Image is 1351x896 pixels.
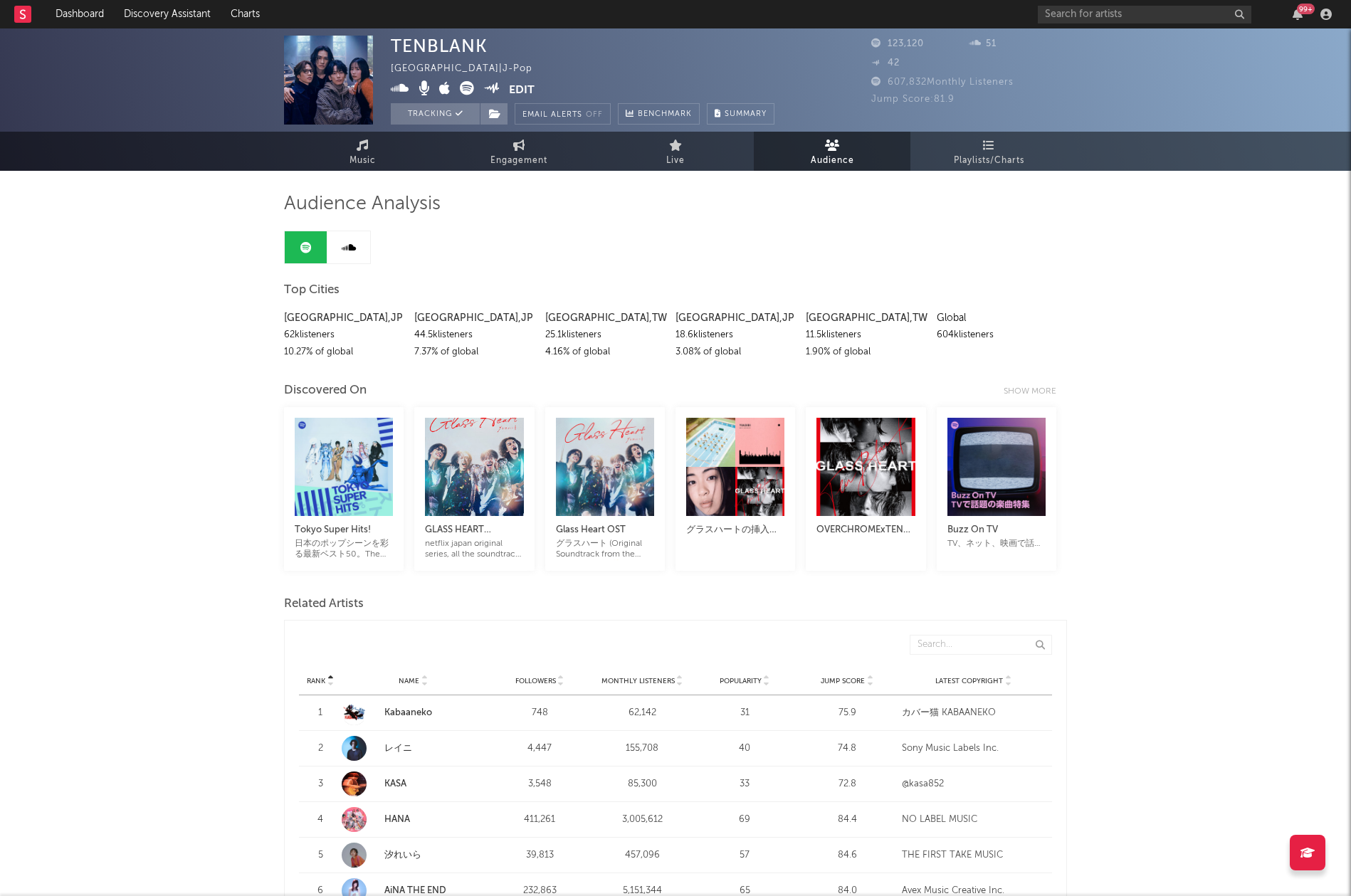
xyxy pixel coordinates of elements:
div: 99 + [1297,4,1315,14]
span: Playlists/Charts [954,152,1024,169]
a: Kabaaneko [384,708,432,717]
div: 39,813 [492,848,587,863]
span: Summary [725,110,767,118]
div: 日本のポップシーンを彩る最新ベスト50。The hottest hits in [GEOGRAPHIC_DATA] right now. Cover: XG [295,539,393,560]
span: Music [349,152,376,169]
em: Off [586,111,603,119]
div: Buzz On TV [947,522,1046,539]
div: カバー猫 KABAANEKO [902,706,1045,720]
a: Tokyo Super Hits!日本のポップシーンを彩る最新ベスト50。The hottest hits in [GEOGRAPHIC_DATA] right now. Cover: XG [295,507,393,560]
div: [GEOGRAPHIC_DATA] , JP [414,310,534,327]
div: 2 [306,742,335,756]
div: 62,142 [594,706,690,720]
div: 155,708 [594,742,690,756]
a: Glass Heart OSTグラスハート (Original Soundtrack from the Netflix Series) ✨️ [TENBLANK Album is out now!] [556,507,654,560]
div: 85,300 [594,777,690,791]
span: Live [666,152,685,169]
span: Name [399,677,419,685]
div: 25.1k listeners [545,327,665,344]
div: 10.27 % of global [284,344,404,361]
div: 4,447 [492,742,587,756]
span: Rank [307,677,325,685]
div: 1 [306,706,335,720]
a: Benchmark [618,103,700,125]
div: [GEOGRAPHIC_DATA] , JP [284,310,404,327]
a: Engagement [441,132,597,171]
span: Audience Analysis [284,196,441,213]
div: Show more [1004,383,1067,400]
div: 7.37 % of global [414,344,534,361]
span: Related Artists [284,596,364,613]
div: 84.6 [799,848,895,863]
input: Search... [910,635,1052,655]
span: Popularity [720,677,762,685]
a: GLASS HEART SOUNDTRACK ( グラスハート)netflix japan original series, all the soundtrack and song played... [425,507,523,560]
span: Audience [811,152,854,169]
div: netflix japan original series, all the soundtrack and song played through the series ( グラスハート) st... [425,539,523,560]
span: Jump Score: 81.9 [871,95,955,104]
span: Monthly Listeners [601,677,675,685]
a: KASA [384,779,406,789]
span: Latest Copyright [935,677,1003,685]
div: GLASS HEART SOUNDTRACK ( グラスハート) [425,522,523,539]
div: [GEOGRAPHIC_DATA] , TW [806,310,925,327]
button: Summary [707,103,774,125]
div: Tokyo Super Hits! [295,522,393,539]
button: Email AlertsOff [515,103,611,125]
div: Sony Music Labels Inc. [902,742,1045,756]
div: [GEOGRAPHIC_DATA] , TW [545,310,665,327]
div: OVERCHROMExTENBLANCK [816,522,915,539]
a: OVERCHROMExTENBLANCK [816,507,915,549]
a: Buzz On TVTV、ネット、映画で話題の楽曲をひとつのプレイリストに。 [947,507,1046,549]
span: 123,120 [871,39,924,48]
button: 99+ [1293,9,1303,20]
div: グラスハートの挿入歌 Glassheart soundtrack [686,522,784,539]
div: [GEOGRAPHIC_DATA] | J-Pop [391,60,549,78]
div: Glass Heart OST [556,522,654,539]
input: Search for artists [1038,6,1251,23]
div: 72.8 [799,777,895,791]
div: 3,005,612 [594,813,690,827]
div: TV、ネット、映画で話題の楽曲をひとつのプレイリストに。 [947,539,1046,549]
div: 69 [697,813,792,827]
span: Followers [515,677,556,685]
div: 31 [697,706,792,720]
a: 汐れいら [342,843,485,868]
div: 748 [492,706,587,720]
span: 51 [969,39,997,48]
a: HANA [384,815,410,824]
button: Tracking [391,103,480,125]
div: THE FIRST TAKE MUSIC [902,848,1045,863]
a: HANA [342,807,485,832]
a: Audience [754,132,910,171]
span: Top Cities [284,282,340,299]
a: レイニ [342,736,485,761]
span: Jump Score [821,677,865,685]
div: 5 [306,848,335,863]
span: 42 [871,58,900,68]
a: グラスハートの挿入歌 Glassheart soundtrack [686,507,784,549]
div: 4.16 % of global [545,344,665,361]
div: 4 [306,813,335,827]
div: 3,548 [492,777,587,791]
div: 40 [697,742,792,756]
div: 1.90 % of global [806,344,925,361]
a: Kabaaneko [342,700,485,725]
div: 411,261 [492,813,587,827]
a: レイニ [384,744,412,753]
a: AiNA THE END [384,886,446,895]
a: KASA [342,771,485,796]
div: グラスハート (Original Soundtrack from the Netflix Series) ✨️ [TENBLANK Album is out now!] [556,539,654,560]
div: 74.8 [799,742,895,756]
div: 604k listeners [937,327,1056,344]
div: 18.6k listeners [675,327,795,344]
div: @kasa852 [902,777,1045,791]
a: Playlists/Charts [910,132,1067,171]
button: Edit [509,81,535,99]
span: Engagement [490,152,547,169]
div: 57 [697,848,792,863]
div: NO LABEL MUSIC [902,813,1045,827]
div: 44.5k listeners [414,327,534,344]
a: Music [284,132,441,171]
div: 75.9 [799,706,895,720]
